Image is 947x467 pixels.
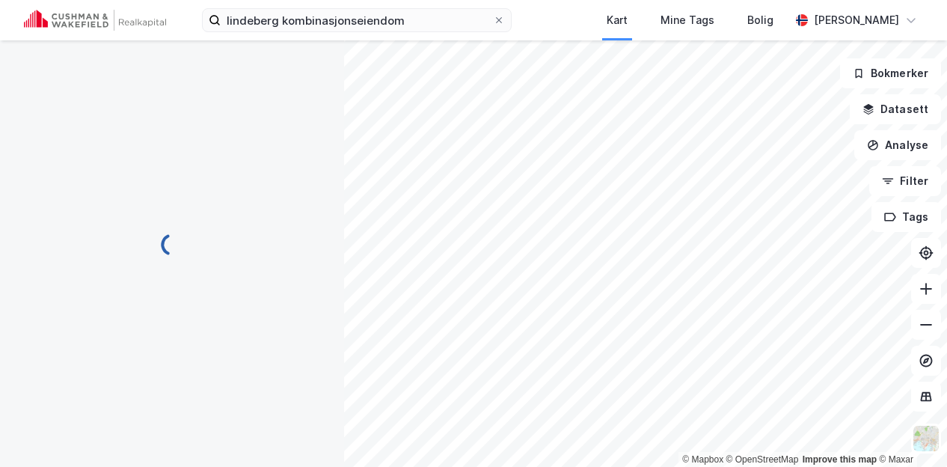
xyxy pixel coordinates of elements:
iframe: Chat Widget [872,395,947,467]
a: Improve this map [803,454,877,465]
div: [PERSON_NAME] [814,11,899,29]
div: Bolig [747,11,773,29]
button: Tags [871,202,941,232]
div: Kart [607,11,628,29]
input: Søk på adresse, matrikkel, gårdeiere, leietakere eller personer [221,9,493,31]
button: Analyse [854,130,941,160]
a: OpenStreetMap [726,454,799,465]
img: cushman-wakefield-realkapital-logo.202ea83816669bd177139c58696a8fa1.svg [24,10,166,31]
button: Datasett [850,94,941,124]
img: spinner.a6d8c91a73a9ac5275cf975e30b51cfb.svg [160,233,184,257]
div: Mine Tags [661,11,714,29]
a: Mapbox [682,454,723,465]
div: Kontrollprogram for chat [872,395,947,467]
button: Bokmerker [840,58,941,88]
button: Filter [869,166,941,196]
